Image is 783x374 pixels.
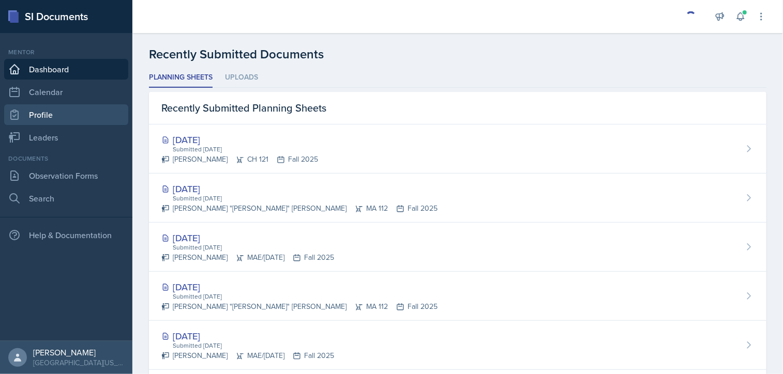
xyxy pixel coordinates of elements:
[161,203,438,214] div: [PERSON_NAME] "[PERSON_NAME]" [PERSON_NAME] MA 112 Fall 2025
[4,165,128,186] a: Observation Forms
[149,321,766,370] a: [DATE] Submitted [DATE] [PERSON_NAME]MAE/[DATE]Fall 2025
[225,68,258,88] li: Uploads
[161,280,438,294] div: [DATE]
[161,350,334,361] div: [PERSON_NAME] MAE/[DATE] Fall 2025
[4,104,128,125] a: Profile
[149,92,766,124] div: Recently Submitted Planning Sheets
[149,223,766,272] a: [DATE] Submitted [DATE] [PERSON_NAME]MAE/[DATE]Fall 2025
[4,154,128,163] div: Documents
[4,82,128,102] a: Calendar
[172,194,438,203] div: Submitted [DATE]
[172,145,318,154] div: Submitted [DATE]
[161,133,318,147] div: [DATE]
[172,292,438,301] div: Submitted [DATE]
[33,357,124,368] div: [GEOGRAPHIC_DATA][US_STATE] in [GEOGRAPHIC_DATA]
[172,243,334,252] div: Submitted [DATE]
[4,59,128,80] a: Dashboard
[149,272,766,321] a: [DATE] Submitted [DATE] [PERSON_NAME] "[PERSON_NAME]" [PERSON_NAME]MA 112Fall 2025
[33,347,124,357] div: [PERSON_NAME]
[161,154,318,165] div: [PERSON_NAME] CH 121 Fall 2025
[4,188,128,209] a: Search
[4,127,128,148] a: Leaders
[172,341,334,350] div: Submitted [DATE]
[149,124,766,174] a: [DATE] Submitted [DATE] [PERSON_NAME]CH 121Fall 2025
[161,182,438,196] div: [DATE]
[4,225,128,245] div: Help & Documentation
[161,301,438,312] div: [PERSON_NAME] "[PERSON_NAME]" [PERSON_NAME] MA 112 Fall 2025
[149,45,766,64] div: Recently Submitted Documents
[4,48,128,57] div: Mentor
[149,174,766,223] a: [DATE] Submitted [DATE] [PERSON_NAME] "[PERSON_NAME]" [PERSON_NAME]MA 112Fall 2025
[161,329,334,343] div: [DATE]
[161,231,334,245] div: [DATE]
[149,68,213,88] li: Planning Sheets
[161,252,334,263] div: [PERSON_NAME] MAE/[DATE] Fall 2025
